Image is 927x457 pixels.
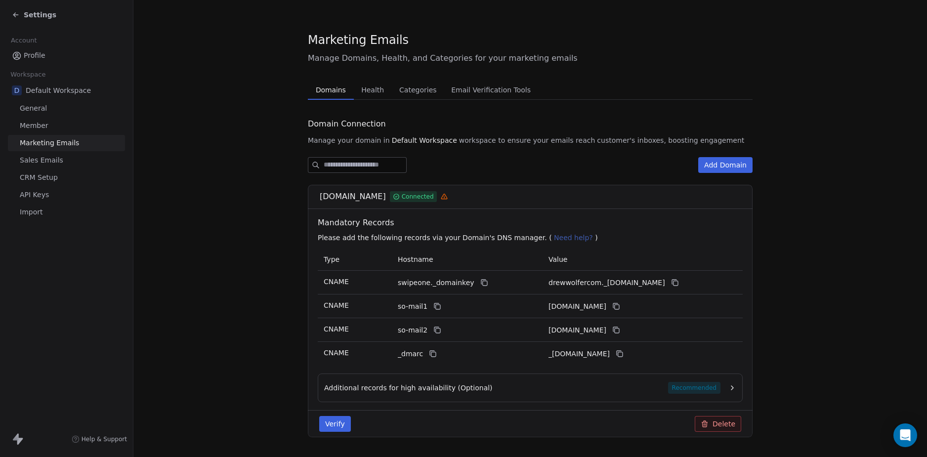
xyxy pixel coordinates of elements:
[357,83,388,97] span: Health
[392,135,457,145] span: Default Workspace
[308,135,390,145] span: Manage your domain in
[459,135,595,145] span: workspace to ensure your emails reach
[402,192,434,201] span: Connected
[26,85,91,95] span: Default Workspace
[548,325,606,335] span: drewwolfercom2.swipeone.email
[8,118,125,134] a: Member
[548,278,665,288] span: drewwolfercom._domainkey.swipeone.email
[324,349,349,357] span: CNAME
[72,435,127,443] a: Help & Support
[6,33,41,48] span: Account
[20,121,48,131] span: Member
[548,255,567,263] span: Value
[320,191,386,203] span: [DOMAIN_NAME]
[24,10,56,20] span: Settings
[398,349,423,359] span: _dmarc
[324,301,349,309] span: CNAME
[324,254,386,265] p: Type
[8,169,125,186] a: CRM Setup
[395,83,440,97] span: Categories
[398,325,427,335] span: so-mail2
[20,172,58,183] span: CRM Setup
[8,135,125,151] a: Marketing Emails
[398,255,433,263] span: Hostname
[308,52,753,64] span: Manage Domains, Health, and Categories for your marketing emails
[318,233,747,243] p: Please add the following records via your Domain's DNS manager. ( )
[548,349,610,359] span: _dmarc.swipeone.email
[6,67,50,82] span: Workspace
[20,103,47,114] span: General
[398,278,474,288] span: swipeone._domainkey
[312,83,350,97] span: Domains
[12,85,22,95] span: D
[8,204,125,220] a: Import
[324,383,493,393] span: Additional records for high availability (Optional)
[308,33,409,47] span: Marketing Emails
[8,47,125,64] a: Profile
[447,83,535,97] span: Email Verification Tools
[308,118,386,130] span: Domain Connection
[398,301,427,312] span: so-mail1
[20,138,79,148] span: Marketing Emails
[695,416,741,432] button: Delete
[12,10,56,20] a: Settings
[319,416,351,432] button: Verify
[554,234,593,242] span: Need help?
[82,435,127,443] span: Help & Support
[8,152,125,168] a: Sales Emails
[668,382,720,394] span: Recommended
[8,100,125,117] a: General
[8,187,125,203] a: API Keys
[318,217,747,229] span: Mandatory Records
[893,423,917,447] div: Open Intercom Messenger
[20,155,63,166] span: Sales Emails
[324,382,736,394] button: Additional records for high availability (Optional)Recommended
[20,207,42,217] span: Import
[597,135,744,145] span: customer's inboxes, boosting engagement
[24,50,45,61] span: Profile
[548,301,606,312] span: drewwolfercom1.swipeone.email
[20,190,49,200] span: API Keys
[698,157,753,173] button: Add Domain
[324,278,349,286] span: CNAME
[324,325,349,333] span: CNAME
